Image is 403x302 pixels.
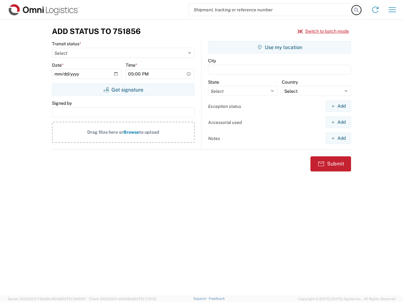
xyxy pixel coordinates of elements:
[189,4,352,16] input: Shipment, tracking or reference number
[52,62,64,68] label: Date
[139,130,159,135] span: to upload
[208,41,351,53] button: Use my location
[298,26,349,36] button: Switch to batch mode
[326,100,351,112] button: Add
[61,297,86,301] span: [DATE] 09:51:07
[52,41,81,47] label: Transit status
[208,136,220,141] label: Notes
[209,297,225,300] a: Feedback
[133,297,156,301] span: [DATE] 17:21:12
[208,79,219,85] label: State
[52,100,72,106] label: Signed by
[282,79,298,85] label: Country
[208,120,242,125] label: Accessorial used
[52,27,141,36] h3: Add Status to 751856
[208,58,216,64] label: City
[193,297,209,300] a: Support
[208,103,241,109] label: Exception status
[8,297,86,301] span: Server: 2025.20.0-734e5bc92d9
[326,116,351,128] button: Add
[126,62,137,68] label: Time
[310,156,351,171] button: Submit
[87,130,123,135] span: Drag files here or
[123,130,139,135] span: Browse
[298,296,395,302] span: Copyright © [DATE]-[DATE] Agistix Inc., All Rights Reserved
[52,83,195,96] button: Get signature
[89,297,156,301] span: Client: 2025.20.0-e640dba
[326,132,351,144] button: Add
